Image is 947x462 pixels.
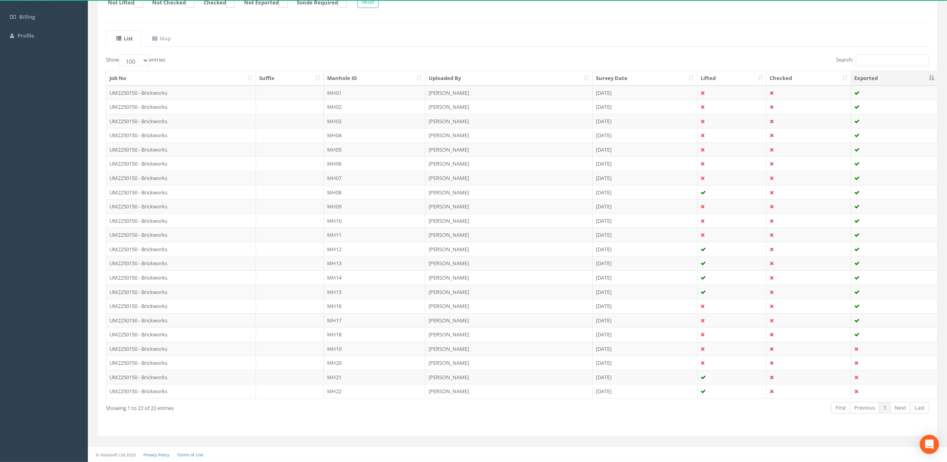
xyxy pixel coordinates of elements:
[425,356,593,370] td: [PERSON_NAME]
[425,242,593,256] td: [PERSON_NAME]
[106,128,256,142] td: UM2250150 - Brickworks
[324,128,425,142] td: MH04
[324,270,425,285] td: MH14
[324,356,425,370] td: MH20
[856,54,929,66] input: Search:
[324,342,425,356] td: MH19
[106,156,256,171] td: UM2250150 - Brickworks
[698,71,767,86] th: Lifted: activate to sort column ascending
[106,142,256,157] td: UM2250150 - Brickworks
[106,242,256,256] td: UM2250150 - Brickworks
[593,228,698,242] td: [DATE]
[425,86,593,100] td: [PERSON_NAME]
[766,71,851,86] th: Checked: activate to sort column ascending
[593,71,698,86] th: Survey Date: activate to sort column ascending
[425,327,593,342] td: [PERSON_NAME]
[324,71,425,86] th: Manhole ID: activate to sort column ascending
[106,171,256,185] td: UM2250150 - Brickworks
[425,370,593,384] td: [PERSON_NAME]
[106,285,256,299] td: UM2250150 - Brickworks
[851,71,937,86] th: Exported: activate to sort column descending
[920,435,939,454] div: Open Intercom Messenger
[593,327,698,342] td: [DATE]
[425,171,593,185] td: [PERSON_NAME]
[116,35,133,42] uib-tab-heading: List
[593,214,698,228] td: [DATE]
[425,156,593,171] td: [PERSON_NAME]
[425,228,593,242] td: [PERSON_NAME]
[324,242,425,256] td: MH12
[593,370,698,384] td: [DATE]
[593,242,698,256] td: [DATE]
[152,35,171,42] uib-tab-heading: Map
[106,54,165,66] label: Show entries
[425,313,593,328] td: [PERSON_NAME]
[106,342,256,356] td: UM2250150 - Brickworks
[19,13,35,20] span: Billing
[106,71,256,86] th: Job No: activate to sort column ascending
[106,313,256,328] td: UM2250150 - Brickworks
[593,270,698,285] td: [DATE]
[324,384,425,398] td: MH22
[593,256,698,270] td: [DATE]
[425,285,593,299] td: [PERSON_NAME]
[143,452,169,458] a: Privacy Policy
[96,452,136,458] small: © Kullasoft Ltd 2025
[425,71,593,86] th: Uploaded By: activate to sort column ascending
[119,54,149,66] select: Showentries
[425,199,593,214] td: [PERSON_NAME]
[324,313,425,328] td: MH17
[106,401,442,412] div: Showing 1 to 22 of 22 entries
[324,256,425,270] td: MH13
[324,171,425,185] td: MH07
[106,199,256,214] td: UM2250150 - Brickworks
[324,100,425,114] td: MH02
[106,384,256,398] td: UM2250150 - Brickworks
[106,100,256,114] td: UM2250150 - Brickworks
[593,199,698,214] td: [DATE]
[324,327,425,342] td: MH18
[890,402,911,414] a: Next
[324,86,425,100] td: MH01
[18,32,34,39] span: Profile
[177,452,203,458] a: Terms of Use
[593,142,698,157] td: [DATE]
[106,299,256,313] td: UM2250150 - Brickworks
[593,356,698,370] td: [DATE]
[593,128,698,142] td: [DATE]
[425,142,593,157] td: [PERSON_NAME]
[425,256,593,270] td: [PERSON_NAME]
[850,402,879,414] a: Previous
[106,114,256,128] td: UM2250150 - Brickworks
[831,402,850,414] a: First
[324,156,425,171] td: MH06
[425,128,593,142] td: [PERSON_NAME]
[106,228,256,242] td: UM2250150 - Brickworks
[593,185,698,200] td: [DATE]
[324,214,425,228] td: MH10
[425,214,593,228] td: [PERSON_NAME]
[425,299,593,313] td: [PERSON_NAME]
[879,402,891,414] a: 1
[106,185,256,200] td: UM2250150 - Brickworks
[593,156,698,171] td: [DATE]
[425,100,593,114] td: [PERSON_NAME]
[593,86,698,100] td: [DATE]
[593,114,698,128] td: [DATE]
[910,402,929,414] a: Last
[593,100,698,114] td: [DATE]
[593,285,698,299] td: [DATE]
[106,86,256,100] td: UM2250150 - Brickworks
[593,299,698,313] td: [DATE]
[324,299,425,313] td: MH16
[593,384,698,398] td: [DATE]
[836,54,929,66] label: Search:
[324,199,425,214] td: MH09
[142,30,179,47] a: Map
[106,356,256,370] td: UM2250150 - Brickworks
[106,370,256,384] td: UM2250150 - Brickworks
[593,313,698,328] td: [DATE]
[324,370,425,384] td: MH21
[425,342,593,356] td: [PERSON_NAME]
[425,270,593,285] td: [PERSON_NAME]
